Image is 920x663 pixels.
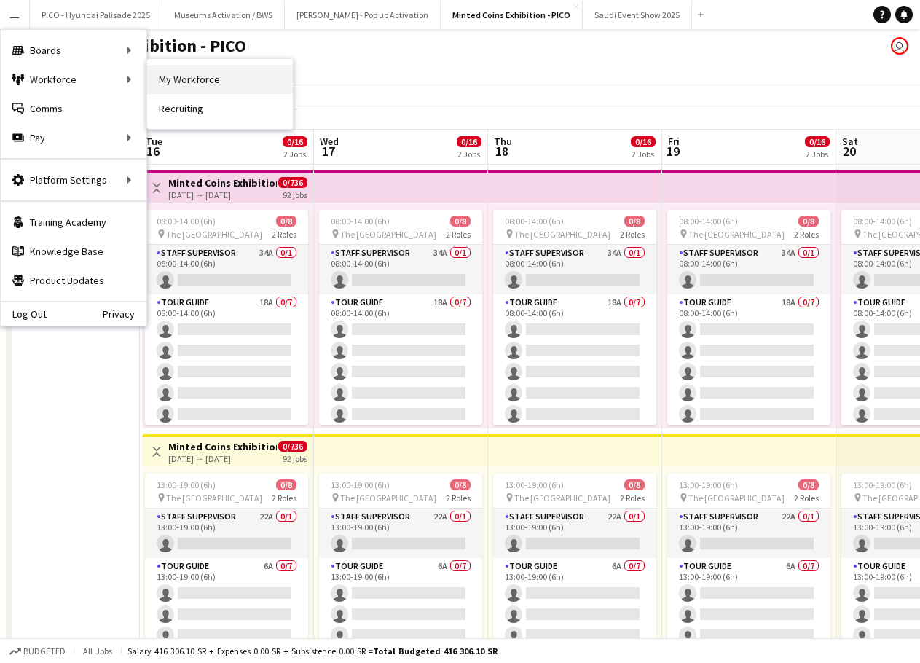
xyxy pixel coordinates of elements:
[666,143,680,160] span: 19
[457,149,481,160] div: 2 Jobs
[514,229,610,240] span: The [GEOGRAPHIC_DATA]
[794,493,819,503] span: 2 Roles
[127,646,498,656] div: Salary 416 306.10 SR + Expenses 0.00 SR + Subsistence 0.00 SR =
[283,149,307,160] div: 2 Jobs
[168,440,277,453] h3: Minted Coins Exhibition - Night Shift
[1,36,146,65] div: Boards
[157,216,216,227] span: 08:00-14:00 (6h)
[143,143,162,160] span: 16
[620,229,645,240] span: 2 Roles
[1,208,146,237] a: Training Academy
[283,188,307,200] div: 92 jobs
[340,493,436,503] span: The [GEOGRAPHIC_DATA]
[145,210,308,425] app-job-card: 08:00-14:00 (6h)0/8 The [GEOGRAPHIC_DATA]2 RolesStaff Supervisor34A0/108:00-14:00 (6h) Tour Guide...
[278,441,307,452] span: 0/736
[319,294,482,471] app-card-role: Tour Guide18A0/708:00-14:00 (6h)
[146,135,162,148] span: Tue
[842,135,858,148] span: Sat
[667,294,830,471] app-card-role: Tour Guide18A0/708:00-14:00 (6h)
[450,216,471,227] span: 0/8
[505,216,564,227] span: 08:00-14:00 (6h)
[166,229,262,240] span: The [GEOGRAPHIC_DATA]
[667,245,830,294] app-card-role: Staff Supervisor34A0/108:00-14:00 (6h)
[145,509,308,558] app-card-role: Staff Supervisor22A0/113:00-19:00 (6h)
[805,136,830,147] span: 0/16
[806,149,829,160] div: 2 Jobs
[7,643,68,659] button: Budgeted
[492,143,512,160] span: 18
[798,216,819,227] span: 0/8
[1,237,146,266] a: Knowledge Base
[679,216,738,227] span: 08:00-14:00 (6h)
[331,479,390,490] span: 13:00-19:00 (6h)
[624,479,645,490] span: 0/8
[514,493,610,503] span: The [GEOGRAPHIC_DATA]
[441,1,583,29] button: Minted Coins Exhibition - PICO
[667,210,830,425] app-job-card: 08:00-14:00 (6h)0/8 The [GEOGRAPHIC_DATA]2 RolesStaff Supervisor34A0/108:00-14:00 (6h) Tour Guide...
[446,493,471,503] span: 2 Roles
[632,149,655,160] div: 2 Jobs
[145,245,308,294] app-card-role: Staff Supervisor34A0/108:00-14:00 (6h)
[145,294,308,471] app-card-role: Tour Guide18A0/708:00-14:00 (6h)
[624,216,645,227] span: 0/8
[583,1,692,29] button: Saudi Event Show 2025
[798,479,819,490] span: 0/8
[620,493,645,503] span: 2 Roles
[1,94,146,123] a: Comms
[168,453,277,464] div: [DATE] → [DATE]
[505,479,564,490] span: 13:00-19:00 (6h)
[272,493,296,503] span: 2 Roles
[1,308,47,320] a: Log Out
[853,216,912,227] span: 08:00-14:00 (6h)
[166,493,262,503] span: The [GEOGRAPHIC_DATA]
[373,646,498,656] span: Total Budgeted 416 306.10 SR
[1,123,146,152] div: Pay
[278,177,307,188] span: 0/736
[283,452,307,464] div: 92 jobs
[283,136,307,147] span: 0/16
[891,37,908,55] app-user-avatar: Salman AlQurni
[276,479,296,490] span: 0/8
[688,229,785,240] span: The [GEOGRAPHIC_DATA]
[157,479,216,490] span: 13:00-19:00 (6h)
[853,479,912,490] span: 13:00-19:00 (6h)
[331,216,390,227] span: 08:00-14:00 (6h)
[319,210,482,425] app-job-card: 08:00-14:00 (6h)0/8 The [GEOGRAPHIC_DATA]2 RolesStaff Supervisor34A0/108:00-14:00 (6h) Tour Guide...
[320,135,339,148] span: Wed
[272,229,296,240] span: 2 Roles
[446,229,471,240] span: 2 Roles
[493,509,656,558] app-card-role: Staff Supervisor22A0/113:00-19:00 (6h)
[794,229,819,240] span: 2 Roles
[319,509,482,558] app-card-role: Staff Supervisor22A0/113:00-19:00 (6h)
[679,479,738,490] span: 13:00-19:00 (6h)
[340,229,436,240] span: The [GEOGRAPHIC_DATA]
[1,165,146,195] div: Platform Settings
[688,493,785,503] span: The [GEOGRAPHIC_DATA]
[840,143,858,160] span: 20
[457,136,481,147] span: 0/16
[493,210,656,425] app-job-card: 08:00-14:00 (6h)0/8 The [GEOGRAPHIC_DATA]2 RolesStaff Supervisor34A0/108:00-14:00 (6h) Tour Guide...
[285,1,441,29] button: [PERSON_NAME] - Pop up Activation
[80,646,115,656] span: All jobs
[318,143,339,160] span: 17
[147,65,293,94] a: My Workforce
[30,1,162,29] button: PICO - Hyundai Palisade 2025
[319,245,482,294] app-card-role: Staff Supervisor34A0/108:00-14:00 (6h)
[103,308,146,320] a: Privacy
[162,1,285,29] button: Museums Activation / BWS
[168,189,277,200] div: [DATE] → [DATE]
[1,266,146,295] a: Product Updates
[276,216,296,227] span: 0/8
[494,135,512,148] span: Thu
[450,479,471,490] span: 0/8
[493,245,656,294] app-card-role: Staff Supervisor34A0/108:00-14:00 (6h)
[23,646,66,656] span: Budgeted
[668,135,680,148] span: Fri
[168,176,277,189] h3: Minted Coins Exhibition - Training
[147,94,293,123] a: Recruiting
[631,136,656,147] span: 0/16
